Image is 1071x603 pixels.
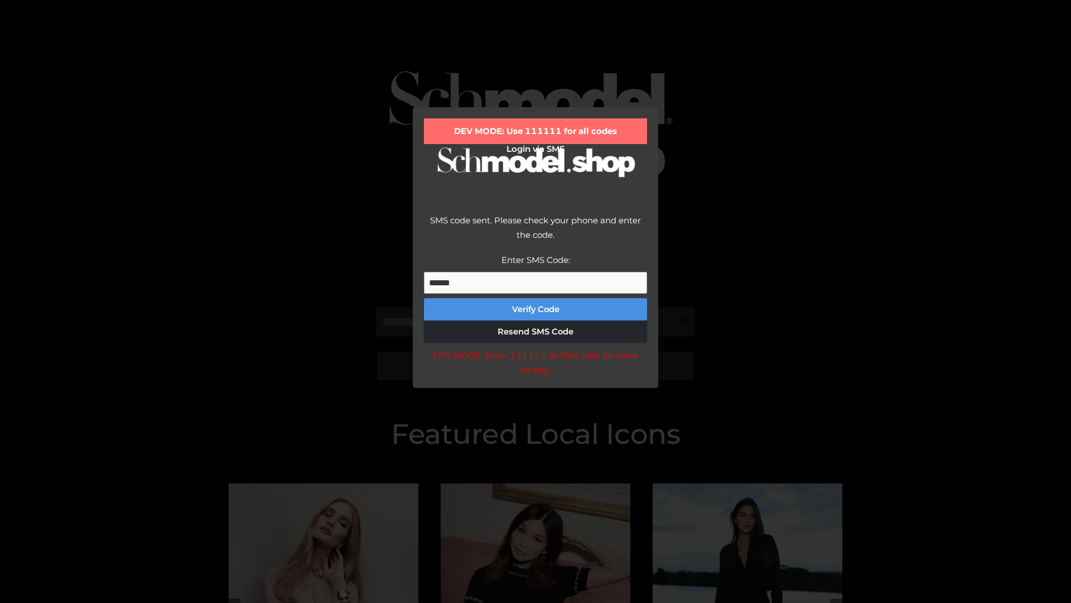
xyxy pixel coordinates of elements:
[424,320,647,343] button: Resend SMS Code
[424,298,647,320] button: Verify Code
[424,144,647,154] h2: Login via SMS
[424,213,647,253] div: SMS code sent. Please check your phone and enter the code.
[424,118,647,144] div: DEV MODE: Use 111111 for all codes
[424,348,647,377] div: DEV MODE: Enter 111111 as SMS code (or leave empty).
[501,255,570,265] label: Enter SMS Code:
